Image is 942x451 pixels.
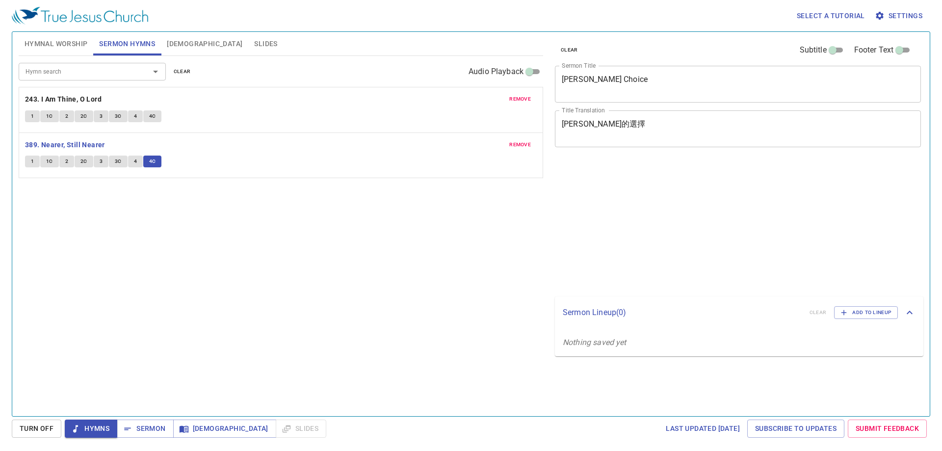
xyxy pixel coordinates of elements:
span: Hymns [73,423,109,435]
b: 243. I Am Thine, O Lord [25,93,102,106]
button: 1 [25,156,40,167]
span: 2 [65,112,68,121]
button: 3 [94,156,108,167]
textarea: [PERSON_NAME]的選擇 [562,119,914,138]
button: Hymns [65,420,117,438]
span: 3C [115,157,122,166]
i: Nothing saved yet [563,338,627,347]
button: 2C [75,156,93,167]
span: 1 [31,157,34,166]
div: Sermon Lineup(0)clearAdd to Lineup [555,296,923,329]
span: 3 [100,157,103,166]
button: 3C [109,156,128,167]
span: clear [174,67,191,76]
button: 4 [128,156,143,167]
span: Turn Off [20,423,53,435]
button: 2 [59,156,74,167]
span: 3C [115,112,122,121]
span: Sermon Hymns [99,38,155,50]
span: clear [561,46,578,54]
span: remove [509,95,531,104]
span: 1C [46,157,53,166]
button: 2 [59,110,74,122]
span: remove [509,140,531,149]
span: 2C [80,112,87,121]
span: Footer Text [854,44,894,56]
a: Subscribe to Updates [747,420,844,438]
button: 4 [128,110,143,122]
button: clear [168,66,197,78]
span: Add to Lineup [840,308,891,317]
b: 389. Nearer, Still Nearer [25,139,105,151]
span: Subscribe to Updates [755,423,837,435]
span: Last updated [DATE] [666,423,740,435]
span: 4C [149,157,156,166]
span: Settings [877,10,922,22]
button: Select a tutorial [793,7,869,25]
button: 1C [40,156,59,167]
textarea: [PERSON_NAME] Choice [562,75,914,93]
span: Submit Feedback [856,423,919,435]
iframe: from-child [551,158,849,293]
span: 4 [134,157,137,166]
button: 3C [109,110,128,122]
button: 4C [143,110,162,122]
button: Open [149,65,162,79]
span: [DEMOGRAPHIC_DATA] [167,38,242,50]
button: remove [503,139,537,151]
button: Turn Off [12,420,61,438]
span: 1C [46,112,53,121]
button: Settings [873,7,926,25]
span: Slides [254,38,277,50]
button: 3 [94,110,108,122]
button: 4C [143,156,162,167]
a: Submit Feedback [848,420,927,438]
img: True Jesus Church [12,7,148,25]
span: 2 [65,157,68,166]
button: 389. Nearer, Still Nearer [25,139,106,151]
button: clear [555,44,584,56]
span: [DEMOGRAPHIC_DATA] [181,423,268,435]
button: Sermon [117,420,173,438]
button: [DEMOGRAPHIC_DATA] [173,420,276,438]
span: Select a tutorial [797,10,865,22]
span: 2C [80,157,87,166]
span: Audio Playback [469,66,523,78]
span: Subtitle [800,44,827,56]
button: 1C [40,110,59,122]
button: Add to Lineup [834,306,898,319]
button: 243. I Am Thine, O Lord [25,93,104,106]
span: 1 [31,112,34,121]
span: Sermon [125,423,165,435]
span: 4 [134,112,137,121]
button: remove [503,93,537,105]
span: 3 [100,112,103,121]
a: Last updated [DATE] [662,420,744,438]
button: 2C [75,110,93,122]
span: Hymnal Worship [25,38,88,50]
span: 4C [149,112,156,121]
p: Sermon Lineup ( 0 ) [563,307,802,318]
button: 1 [25,110,40,122]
